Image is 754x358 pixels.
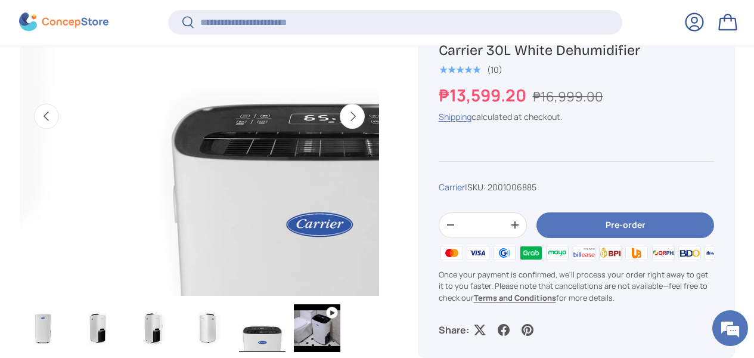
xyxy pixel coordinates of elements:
img: carrier-dehumidifier-30-liter-left-side-with-dimensions-view-concepstore [129,304,176,352]
img: carrier-30 liter-dehumidifier-youtube-demo-video-concepstore [294,304,340,352]
div: Chat with us now [62,67,200,82]
textarea: Type your message and hit 'Enter' [6,234,227,276]
img: qrph [650,244,677,262]
img: ubp [623,244,650,262]
s: ₱16,999.00 [533,87,603,106]
img: master [439,244,465,262]
span: ★★★★★ [439,64,481,76]
a: 5.0 out of 5.0 stars (10) [439,62,502,75]
img: visa [465,244,491,262]
img: maya [544,244,570,262]
img: bpi [597,244,623,262]
img: bdo [677,244,703,262]
a: Shipping [439,111,471,122]
img: gcash [491,244,517,262]
img: carrier-dehumidifier-30-liter-full-view-concepstore [20,304,66,352]
div: 5.0 out of 5.0 stars [439,64,481,75]
span: 2001006885 [488,181,536,193]
h1: Carrier 30L White Dehumidifier [439,41,714,59]
img: ConcepStore [19,13,108,32]
span: | [465,181,536,193]
p: Share: [439,323,469,337]
img: carrier-dehumidifier-30-liter-left-side-view-concepstore [75,304,121,352]
span: SKU: [467,181,486,193]
span: We're online! [69,104,165,225]
div: (10) [487,66,502,75]
strong: ₱13,599.20 [439,84,529,106]
img: carrier-dehumidifier-30-liter-right-side-view-concepstore [184,304,231,352]
img: grabpay [518,244,544,262]
a: Terms and Conditions [474,292,556,303]
button: Pre-order [536,212,714,238]
img: billease [570,244,597,262]
div: calculated at checkout. [439,110,714,123]
img: carrier-dehumidifier-30-liter-top-with-buttons-view-concepstore [239,304,286,352]
img: metrobank [703,244,729,262]
p: Once your payment is confirmed, we'll process your order right away to get it to you faster. Plea... [439,270,714,304]
div: Minimize live chat window [196,6,224,35]
a: Carrier [439,181,465,193]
